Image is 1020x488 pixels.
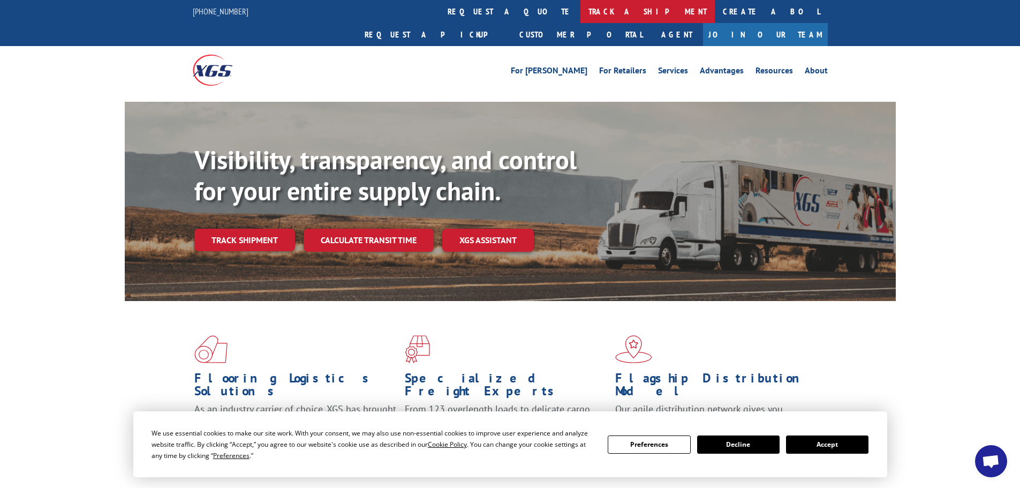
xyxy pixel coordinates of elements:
[405,372,607,403] h1: Specialized Freight Experts
[615,335,652,363] img: xgs-icon-flagship-distribution-model-red
[194,335,228,363] img: xgs-icon-total-supply-chain-intelligence-red
[194,143,577,207] b: Visibility, transparency, and control for your entire supply chain.
[193,6,248,17] a: [PHONE_NUMBER]
[194,229,295,251] a: Track shipment
[511,66,587,78] a: For [PERSON_NAME]
[428,440,467,449] span: Cookie Policy
[975,445,1007,477] a: Open chat
[805,66,828,78] a: About
[442,229,534,252] a: XGS ASSISTANT
[755,66,793,78] a: Resources
[213,451,250,460] span: Preferences
[697,436,780,454] button: Decline
[405,335,430,363] img: xgs-icon-focused-on-flooring-red
[599,66,646,78] a: For Retailers
[786,436,868,454] button: Accept
[615,372,818,403] h1: Flagship Distribution Model
[405,403,607,451] p: From 123 overlength loads to delicate cargo, our experienced staff knows the best way to move you...
[304,229,434,252] a: Calculate transit time
[133,411,887,477] div: Cookie Consent Prompt
[658,66,688,78] a: Services
[651,23,703,46] a: Agent
[700,66,744,78] a: Advantages
[511,23,651,46] a: Customer Portal
[703,23,828,46] a: Join Our Team
[357,23,511,46] a: Request a pickup
[608,436,690,454] button: Preferences
[152,427,595,461] div: We use essential cookies to make our site work. With your consent, we may also use non-essential ...
[194,403,396,441] span: As an industry carrier of choice, XGS has brought innovation and dedication to flooring logistics...
[194,372,397,403] h1: Flooring Logistics Solutions
[615,403,812,428] span: Our agile distribution network gives you nationwide inventory management on demand.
